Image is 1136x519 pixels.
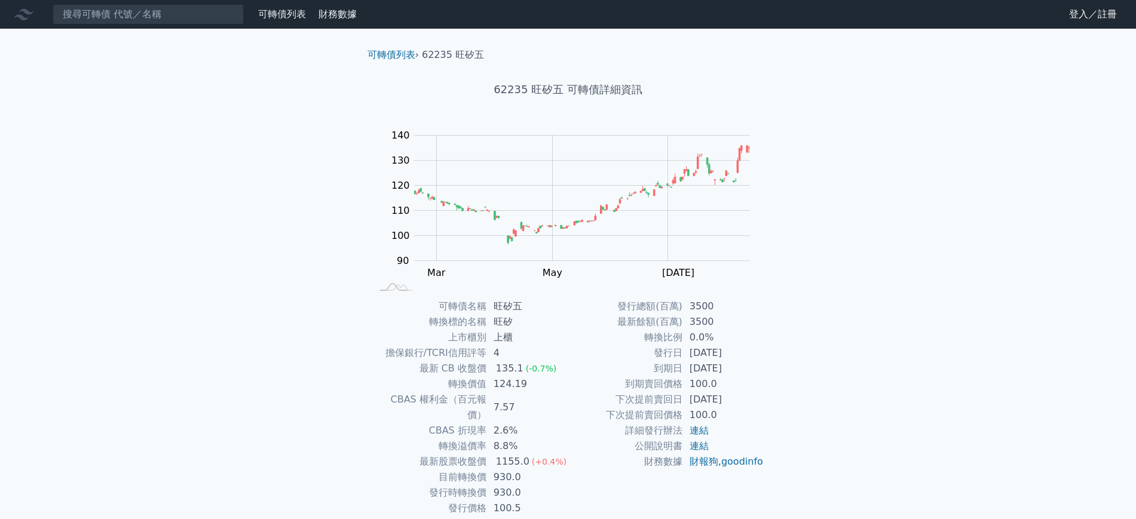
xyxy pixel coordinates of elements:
td: 最新 CB 收盤價 [372,361,486,376]
td: 上櫃 [486,330,568,345]
td: [DATE] [682,361,764,376]
td: 發行日 [568,345,682,361]
a: goodinfo [721,456,763,467]
tspan: 130 [391,155,410,166]
a: 登入／註冊 [1060,5,1126,24]
g: Chart [385,130,768,303]
h1: 62235 旺矽五 可轉債詳細資訊 [358,81,779,98]
td: 發行總額(百萬) [568,299,682,314]
td: 下次提前賣回價格 [568,407,682,423]
td: 3500 [682,314,764,330]
td: 上市櫃別 [372,330,486,345]
td: 930.0 [486,469,568,485]
tspan: Mar [427,267,446,278]
a: 連結 [690,440,709,452]
td: 公開說明書 [568,438,682,454]
td: 124.19 [486,376,568,392]
td: 下次提前賣回日 [568,392,682,407]
td: 到期賣回價格 [568,376,682,392]
td: 3500 [682,299,764,314]
td: 8.8% [486,438,568,454]
span: (-0.7%) [526,364,557,373]
td: 目前轉換價 [372,469,486,485]
input: 搜尋可轉債 代號／名稱 [53,4,244,24]
td: [DATE] [682,345,764,361]
tspan: May [543,267,562,278]
div: 135.1 [494,361,526,376]
li: 62235 旺矽五 [422,48,484,62]
td: 4 [486,345,568,361]
a: 可轉債列表 [368,49,415,60]
td: 100.5 [486,500,568,516]
td: 旺矽五 [486,299,568,314]
td: 2.6% [486,423,568,438]
td: 930.0 [486,485,568,500]
td: 0.0% [682,330,764,345]
td: 可轉債名稱 [372,299,486,314]
div: 1155.0 [494,454,532,469]
td: 發行價格 [372,500,486,516]
td: 7.57 [486,392,568,423]
td: [DATE] [682,392,764,407]
td: 轉換標的名稱 [372,314,486,330]
li: › [368,48,419,62]
span: (+0.4%) [532,457,567,466]
td: 最新餘額(百萬) [568,314,682,330]
a: 可轉債列表 [258,8,306,20]
td: 財務數據 [568,454,682,469]
tspan: 140 [391,130,410,141]
tspan: 90 [397,255,409,266]
td: 最新股票收盤價 [372,454,486,469]
td: 轉換比例 [568,330,682,345]
tspan: 100 [391,230,410,241]
tspan: 110 [391,205,410,216]
td: 100.0 [682,407,764,423]
td: CBAS 折現率 [372,423,486,438]
td: 詳細發行辦法 [568,423,682,438]
td: , [682,454,764,469]
td: 旺矽 [486,314,568,330]
td: CBAS 權利金（百元報價） [372,392,486,423]
td: 轉換溢價率 [372,438,486,454]
tspan: [DATE] [662,267,694,278]
a: 財務數據 [319,8,357,20]
td: 到期日 [568,361,682,376]
td: 100.0 [682,376,764,392]
a: 財報狗 [690,456,718,467]
td: 轉換價值 [372,376,486,392]
td: 擔保銀行/TCRI信用評等 [372,345,486,361]
a: 連結 [690,425,709,436]
tspan: 120 [391,180,410,191]
td: 發行時轉換價 [372,485,486,500]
